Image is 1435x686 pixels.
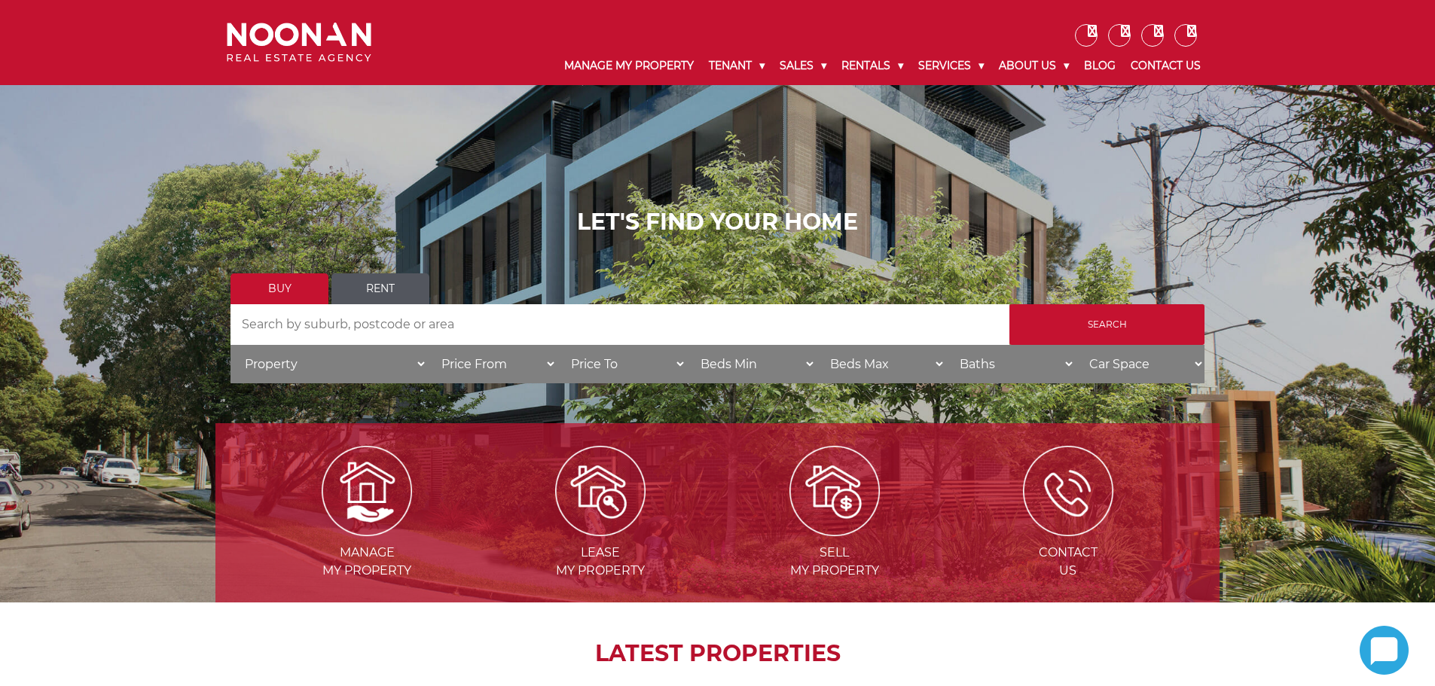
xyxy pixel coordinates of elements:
input: Search by suburb, postcode or area [231,304,1009,345]
h1: LET'S FIND YOUR HOME [231,209,1204,236]
a: Manage My Property [557,47,701,85]
a: ContactUs [953,483,1183,578]
img: Manage my Property [322,446,412,536]
a: Sellmy Property [719,483,950,578]
a: Services [911,47,991,85]
img: Lease my property [555,446,646,536]
h2: LATEST PROPERTIES [253,640,1182,667]
span: Lease my Property [485,544,716,580]
span: Sell my Property [719,544,950,580]
a: Buy [231,273,328,304]
span: Manage my Property [252,544,482,580]
span: Contact Us [953,544,1183,580]
img: ICONS [1023,446,1113,536]
img: Sell my property [789,446,880,536]
a: Contact Us [1123,47,1208,85]
img: Noonan Real Estate Agency [227,23,371,63]
a: Managemy Property [252,483,482,578]
a: Sales [772,47,834,85]
a: Leasemy Property [485,483,716,578]
a: Tenant [701,47,772,85]
a: Rent [331,273,429,304]
input: Search [1009,304,1204,345]
a: About Us [991,47,1076,85]
a: Blog [1076,47,1123,85]
a: Rentals [834,47,911,85]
